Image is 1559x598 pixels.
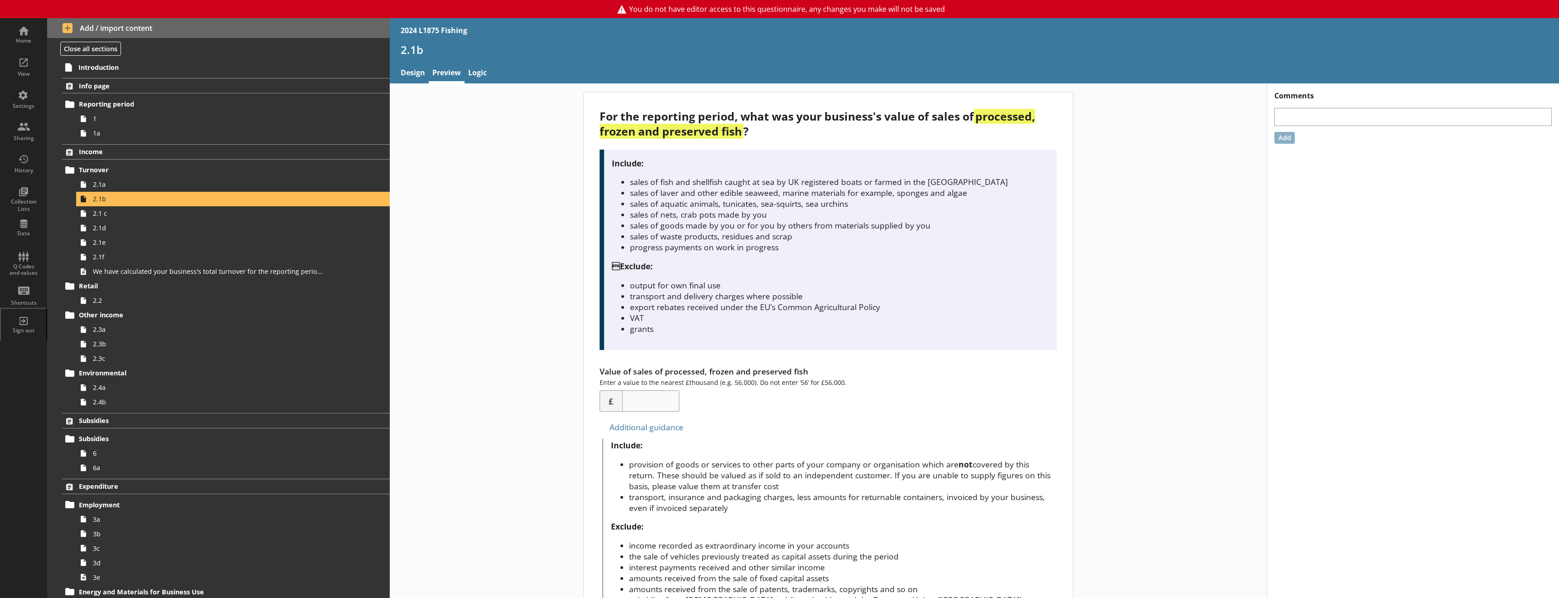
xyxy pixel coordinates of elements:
[93,209,323,218] span: 2.1 c
[630,220,1049,231] li: sales of goods made by you or for you by others from materials supplied by you
[629,551,1057,562] li: the sale of vehicles previously treated as capital assets during the period
[76,461,390,475] a: 6a
[76,526,390,541] a: 3b
[66,279,390,308] li: Retail2.2
[47,413,390,475] li: SubsidiesSubsidies66a
[93,194,323,203] span: 2.1b
[8,198,39,212] div: Collection Lists
[79,100,320,108] span: Reporting period
[76,221,390,235] a: 2.1d
[93,544,323,553] span: 3c
[76,206,390,221] a: 2.1 c
[66,497,390,584] li: Employment3a3b3c3d3e
[8,37,39,44] div: Home
[79,311,320,319] span: Other income
[76,126,390,141] a: 1a
[76,235,390,250] a: 2.1e
[629,562,1057,573] li: interest payments received and other similar income
[630,291,1049,301] li: transport and delivery charges where possible
[76,351,390,366] a: 2.3c
[630,176,1049,187] li: sales of fish and shellfish caught at sea by UK registered boats or farmed in the [GEOGRAPHIC_DATA]
[76,541,390,555] a: 3c
[630,231,1049,242] li: sales of waste products, residues and scrap
[47,78,390,140] li: Info pageReporting period11a
[79,147,320,156] span: Income
[629,491,1057,513] li: transport, insurance and packaging charges, less amounts for returnable containers, invoiced by y...
[79,369,320,377] span: Environmental
[93,463,323,472] span: 6a
[600,420,1057,434] div: Additional guidance
[79,434,320,443] span: Subsidies
[66,163,390,279] li: Turnover2.1a2.1b2.1 c2.1d2.1e2.1fWe have calculated your business's total turnover for the report...
[76,112,390,126] a: 1
[93,114,323,123] span: 1
[93,180,323,189] span: 2.1a
[76,446,390,461] a: 6
[78,63,320,72] span: Introduction
[465,64,490,83] a: Logic
[93,267,323,276] span: We have calculated your business's total turnover for the reporting period to be [total]. Is that...
[429,64,465,83] a: Preview
[66,308,390,366] li: Other income2.3a2.3b2.3c
[1267,83,1559,101] h1: Comments
[93,449,323,457] span: 6
[76,322,390,337] a: 2.3a
[629,540,1057,551] li: income recorded as extraordinary income in your accounts
[93,238,323,247] span: 2.1e
[62,366,390,380] a: Environmental
[76,555,390,570] a: 3d
[62,497,390,512] a: Employment
[93,224,323,232] span: 2.1d
[93,253,323,261] span: 2.1f
[79,82,320,90] span: Info page
[93,515,323,524] span: 3a
[959,459,973,470] strong: not
[397,64,429,83] a: Design
[76,570,390,584] a: 3e
[629,459,1057,491] li: provision of goods or services to other parts of your company or organisation which are covered b...
[8,263,39,277] div: Q Codes and values
[630,187,1049,198] li: sales of laver and other edible seaweed, marine materials for example, sponges and algae
[62,279,390,293] a: Retail
[47,144,390,409] li: IncomeTurnover2.1a2.1b2.1 c2.1d2.1e2.1fWe have calculated your business's total turnover for the ...
[79,482,320,491] span: Expenditure
[76,264,390,279] a: We have calculated your business's total turnover for the reporting period to be [total]. Is that...
[76,395,390,409] a: 2.4b
[62,413,390,428] a: Subsidies
[79,282,320,290] span: Retail
[60,42,121,56] button: Close all sections
[630,323,1049,334] li: grants
[62,432,390,446] a: Subsidies
[93,530,323,538] span: 3b
[8,135,39,142] div: Sharing
[63,23,375,33] span: Add / import content
[8,167,39,174] div: History
[93,383,323,392] span: 2.4a
[62,78,390,93] a: Info page
[611,440,643,451] strong: Include:
[76,250,390,264] a: 2.1f
[62,479,390,494] a: Expenditure
[93,296,323,305] span: 2.2
[66,432,390,475] li: Subsidies66a
[630,280,1049,291] li: output for own final use
[93,573,323,582] span: 3e
[62,308,390,322] a: Other income
[629,583,1057,594] li: amounts received from the sale of patents, trademarks, copyrights and so on
[47,18,390,38] button: Add / import content
[76,512,390,526] a: 3a
[8,299,39,306] div: Shortcuts
[630,209,1049,220] li: sales of nets, crab pots made by you
[93,559,323,567] span: 3d
[66,97,390,141] li: Reporting period11a
[79,501,320,509] span: Employment
[76,177,390,192] a: 2.1a
[612,261,653,272] strong: Exclude:
[630,312,1049,323] li: VAT
[630,198,1049,209] li: sales of aquatic animals, tunicates, sea-squirts, sea urchins
[62,60,390,74] a: Introduction
[66,366,390,409] li: Environmental2.4a2.4b
[401,25,467,35] div: 2024 L1875 Fishing
[8,230,39,237] div: Data
[401,43,1548,57] h1: 2.1b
